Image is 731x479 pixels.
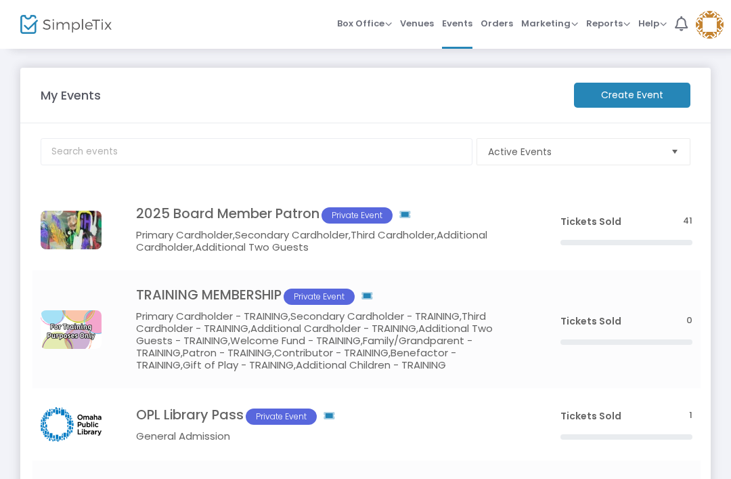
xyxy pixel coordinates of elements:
[136,310,520,371] h5: Primary Cardholder - TRAINING,Secondary Cardholder - TRAINING,Third Cardholder - TRAINING,Additio...
[560,409,621,423] span: Tickets Sold
[284,289,355,305] span: Private Event
[586,17,630,30] span: Reports
[400,6,434,41] span: Venues
[488,145,660,159] span: Active Events
[41,405,102,444] img: 638731594419354411logo.png
[136,229,520,253] h5: Primary Cardholder,Secondary Cardholder,Third Cardholder,Additional Cardholder,Additional Two Guests
[322,207,393,224] span: Private Event
[689,409,692,422] span: 1
[560,215,621,228] span: Tickets Sold
[136,430,520,442] h5: General Admission
[136,407,520,425] h4: OPL Library Pass
[683,215,692,228] span: 41
[34,86,567,104] m-panel-title: My Events
[41,211,102,249] img: 20170527OCMB9426.jpg
[246,409,317,425] span: Private Event
[41,310,102,349] img: YouTubeChannelArtcopy2.png
[521,17,578,30] span: Marketing
[337,17,392,30] span: Box Office
[136,287,520,305] h4: TRAINING MEMBERSHIP
[574,83,690,108] m-button: Create Event
[481,6,513,41] span: Orders
[560,314,621,328] span: Tickets Sold
[41,138,472,165] input: Search events
[665,139,684,165] button: Select
[638,17,667,30] span: Help
[442,6,472,41] span: Events
[686,314,692,327] span: 0
[136,206,520,224] h4: 2025 Board Member Patron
